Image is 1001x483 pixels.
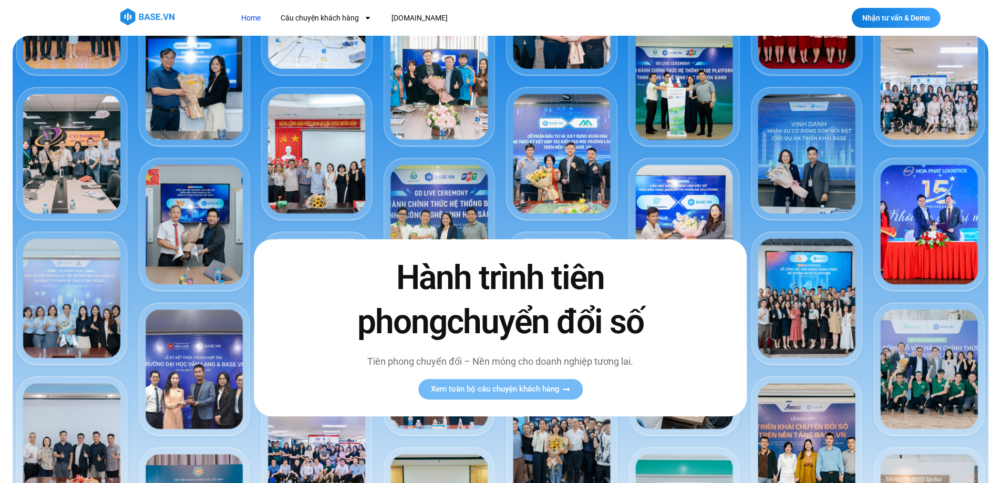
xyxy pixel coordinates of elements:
[384,8,456,28] a: [DOMAIN_NAME]
[335,256,666,344] h2: Hành trình tiên phong
[233,8,641,28] nav: Menu
[233,8,269,28] a: Home
[431,385,560,393] span: Xem toàn bộ câu chuyện khách hàng
[447,302,644,342] span: chuyển đổi số
[418,379,583,399] a: Xem toàn bộ câu chuyện khách hàng
[852,8,941,28] a: Nhận tư vấn & Demo
[862,14,930,22] span: Nhận tư vấn & Demo
[335,354,666,368] p: Tiên phong chuyển đổi – Nền móng cho doanh nghiệp tương lai.
[273,8,379,28] a: Câu chuyện khách hàng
